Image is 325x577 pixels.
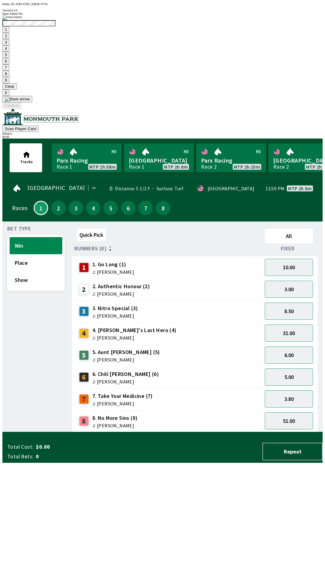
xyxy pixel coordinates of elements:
span: 2FRI-Z5DL-3QEM-37UK [16,2,48,6]
span: 2 [53,206,64,210]
span: Bet Type [7,226,31,231]
span: 3.00 [284,286,294,293]
button: 7 [138,201,153,215]
button: All [265,229,313,243]
span: 6. Chili [PERSON_NAME] (6) [92,370,159,378]
span: [GEOGRAPHIC_DATA] [129,157,189,164]
span: 5. Aunt [PERSON_NAME] (5) [92,348,160,356]
button: 1 [34,201,48,215]
button: Show [10,271,62,288]
span: 8. No More Sins (8) [92,414,138,422]
div: 8 [79,416,89,426]
div: Balance [2,132,323,135]
span: 10.00 [283,264,295,271]
span: J: [PERSON_NAME] [92,423,138,428]
button: 5 [2,52,9,58]
span: Surface: Turf [150,185,184,191]
span: J: [PERSON_NAME] [92,335,177,340]
span: Tracks [20,159,33,164]
div: Race 2 [201,164,217,169]
div: 6 [79,372,89,382]
span: MTP 2h 25m [234,164,260,169]
button: 3 [69,201,83,215]
button: 31.00 [265,325,313,342]
div: Runners (8) [74,246,262,252]
button: 5.00 [265,368,313,386]
img: Back arrow [5,97,30,102]
button: 2 [51,201,66,215]
div: 1 [79,263,89,272]
button: Clear [2,83,17,90]
span: J: [PERSON_NAME] [92,270,134,274]
span: J: [PERSON_NAME] [92,401,153,406]
span: Total Cost: [7,443,33,450]
span: Distance: 5 1/2 F [115,185,150,191]
span: 1 [36,206,46,209]
button: 8 [2,71,9,77]
div: 3 [79,307,89,316]
span: 4. [PERSON_NAME]'s Last Hero (4) [92,326,177,334]
button: 6 [121,201,135,215]
span: J: [PERSON_NAME] [92,292,150,296]
button: 3.80 [265,390,313,408]
div: Fixed [262,246,315,252]
div: 2 [79,285,89,294]
span: 12:50 PM [265,186,284,191]
div: Race 1 [129,164,144,169]
span: J: [PERSON_NAME] [92,379,159,384]
span: Win [15,242,57,249]
span: 3.80 [284,395,294,402]
span: 3. Nitro Special (3) [92,304,138,312]
button: 6.00 [265,347,313,364]
button: 2 [2,33,9,39]
button: Place [10,254,62,271]
button: Confirm [2,102,21,109]
div: 5 [79,350,89,360]
button: 51.00 [265,412,313,429]
span: Repeat [268,448,317,455]
span: MTP 2h 8m [288,186,312,191]
span: Parx Racing [57,157,117,164]
span: 2. Authentic Honour (2) [92,282,150,290]
a: Parx RacingRace 2MTP 2h 25m [196,143,266,172]
button: 6 [2,58,9,64]
img: close button [2,15,22,20]
button: 0 [2,90,9,96]
div: $ 0.00 [2,135,323,139]
span: Runners (8) [74,246,107,251]
div: 4 [79,328,89,338]
button: 5 [104,201,118,215]
span: [GEOGRAPHIC_DATA] [27,185,85,190]
span: 8.50 [284,308,294,315]
button: 4 [86,201,101,215]
a: Parx RacingRace 1MTP 1h 58m [52,143,122,172]
button: Win [10,237,62,254]
div: Version 1.4.0 [2,9,323,12]
img: venue logo [2,109,79,125]
button: 4 [2,45,9,52]
span: 5.00 [284,374,294,380]
span: 8 [157,206,169,210]
span: Fixed [281,246,295,251]
span: 51.00 [283,417,295,424]
span: Parx Racing [201,157,261,164]
div: 0 [104,186,113,191]
span: MTP 1h 58m [89,164,116,169]
span: 0 [36,453,131,460]
span: All [268,233,310,240]
div: Enter Admin Pin [2,12,323,15]
span: 4 [88,206,99,210]
button: Tracks [10,143,42,172]
span: 5 [105,206,116,210]
span: 3 [70,206,82,210]
span: J: [PERSON_NAME] [92,357,160,362]
span: 7 [140,206,151,210]
a: [GEOGRAPHIC_DATA]Race 1MTP 2h 8m [124,143,194,172]
button: 9 [2,77,9,83]
button: 3.00 [265,281,313,298]
div: 7 [79,394,89,404]
span: Total Bets: [7,453,33,460]
button: Scan Player Card [2,126,39,132]
span: 1. Go Long (1) [92,261,134,268]
button: 7 [2,64,9,71]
